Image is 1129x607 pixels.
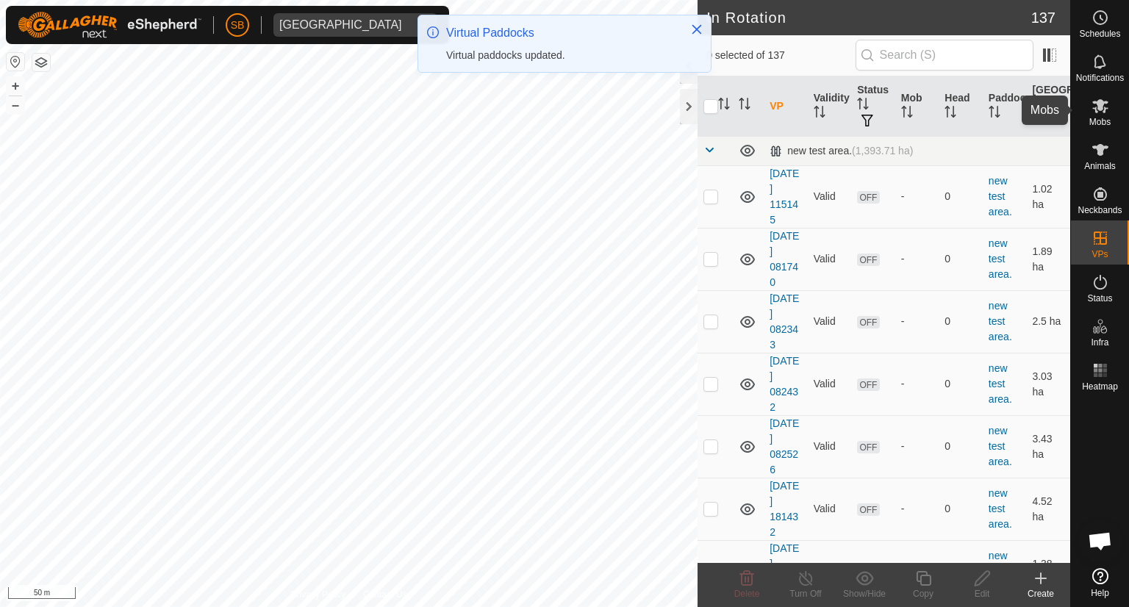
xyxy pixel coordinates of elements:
[1092,250,1108,259] span: VPs
[939,540,983,603] td: 0
[808,165,852,228] td: Valid
[1076,73,1124,82] span: Notifications
[1026,290,1070,353] td: 2.5 ha
[857,100,869,112] p-sorticon: Activate to sort
[939,76,983,137] th: Head
[808,353,852,415] td: Valid
[901,108,913,120] p-sorticon: Activate to sort
[687,19,707,40] button: Close
[408,13,437,37] div: dropdown trigger
[901,189,933,204] div: -
[706,48,855,63] span: 0 selected of 137
[1078,519,1122,563] div: Open chat
[939,478,983,540] td: 0
[1082,382,1118,391] span: Heatmap
[706,9,1031,26] h2: In Rotation
[1026,415,1070,478] td: 3.43 ha
[1026,540,1070,603] td: 1.38 ha
[857,378,879,391] span: OFF
[770,417,799,475] a: [DATE] 082526
[901,439,933,454] div: -
[231,18,245,33] span: SB
[857,254,879,266] span: OFF
[770,355,799,413] a: [DATE] 082432
[852,145,913,157] span: (1,393.71 ha)
[776,587,835,600] div: Turn Off
[857,503,879,516] span: OFF
[857,191,879,204] span: OFF
[1026,478,1070,540] td: 4.52 ha
[808,228,852,290] td: Valid
[1079,29,1120,38] span: Schedules
[953,587,1011,600] div: Edit
[901,501,933,517] div: -
[835,587,894,600] div: Show/Hide
[808,290,852,353] td: Valid
[7,53,24,71] button: Reset Map
[1026,76,1070,137] th: [GEOGRAPHIC_DATA] Area
[989,362,1012,405] a: new test area.
[857,441,879,453] span: OFF
[939,290,983,353] td: 0
[1026,165,1070,228] td: 1.02 ha
[770,230,799,288] a: [DATE] 081740
[32,54,50,71] button: Map Layers
[1087,294,1112,303] span: Status
[939,165,983,228] td: 0
[945,108,956,120] p-sorticon: Activate to sort
[1091,338,1108,347] span: Infra
[291,588,346,601] a: Privacy Policy
[446,48,675,63] div: Virtual paddocks updated.
[273,13,408,37] span: Tangihanga station
[939,353,983,415] td: 0
[1078,206,1122,215] span: Neckbands
[814,108,825,120] p-sorticon: Activate to sort
[770,480,799,538] a: [DATE] 181432
[808,540,852,603] td: Valid
[1084,162,1116,170] span: Animals
[363,588,406,601] a: Contact Us
[894,587,953,600] div: Copy
[989,425,1012,467] a: new test area.
[989,550,1012,592] a: new test area.
[901,376,933,392] div: -
[1031,7,1055,29] span: 137
[989,487,1012,530] a: new test area.
[851,76,895,137] th: Status
[901,314,933,329] div: -
[856,40,1033,71] input: Search (S)
[983,76,1027,137] th: Paddock
[770,168,799,226] a: [DATE] 115145
[989,175,1012,218] a: new test area.
[7,96,24,114] button: –
[808,415,852,478] td: Valid
[739,100,750,112] p-sorticon: Activate to sort
[770,542,799,600] a: [DATE] 181617
[279,19,402,31] div: [GEOGRAPHIC_DATA]
[764,76,808,137] th: VP
[989,237,1012,280] a: new test area.
[939,415,983,478] td: 0
[895,76,939,137] th: Mob
[446,24,675,42] div: Virtual Paddocks
[734,589,760,599] span: Delete
[808,76,852,137] th: Validity
[939,228,983,290] td: 0
[1026,353,1070,415] td: 3.03 ha
[1026,228,1070,290] td: 1.89 ha
[7,77,24,95] button: +
[718,100,730,112] p-sorticon: Activate to sort
[1071,562,1129,603] a: Help
[857,316,879,328] span: OFF
[1091,589,1109,597] span: Help
[1032,115,1044,127] p-sorticon: Activate to sort
[989,108,1000,120] p-sorticon: Activate to sort
[1089,118,1111,126] span: Mobs
[1011,587,1070,600] div: Create
[18,12,201,38] img: Gallagher Logo
[808,478,852,540] td: Valid
[901,251,933,267] div: -
[770,145,913,157] div: new test area.
[989,300,1012,342] a: new test area.
[770,292,799,351] a: [DATE] 082343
